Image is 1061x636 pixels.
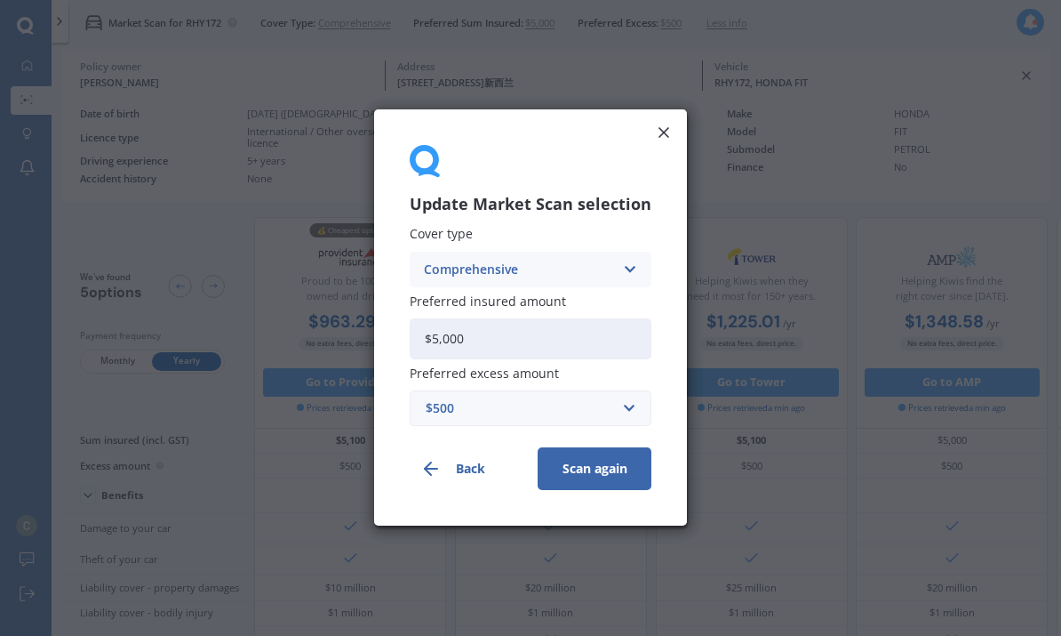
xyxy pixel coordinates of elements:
input: Enter amount [410,318,651,359]
button: Scan again [538,448,651,491]
span: Preferred insured amount [410,293,566,310]
h3: Update Market Scan selection [410,195,651,215]
div: Comprehensive [424,260,614,279]
span: Preferred excess amount [410,366,559,382]
span: Cover type [410,226,473,243]
button: Back [410,448,523,491]
div: $500 [426,399,614,419]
